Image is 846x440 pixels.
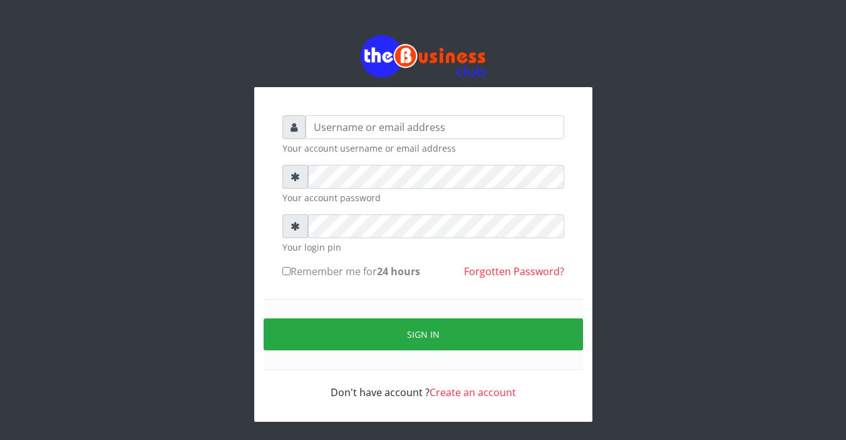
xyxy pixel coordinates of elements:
[282,264,420,279] label: Remember me for
[282,142,564,155] small: Your account username or email address
[377,265,420,278] b: 24 hours
[282,370,564,400] div: Don't have account ?
[282,241,564,254] small: Your login pin
[282,267,291,275] input: Remember me for24 hours
[464,265,564,278] a: Forgotten Password?
[282,191,564,204] small: Your account password
[430,385,516,399] a: Create an account
[264,318,583,350] button: Sign in
[306,115,564,139] input: Username or email address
